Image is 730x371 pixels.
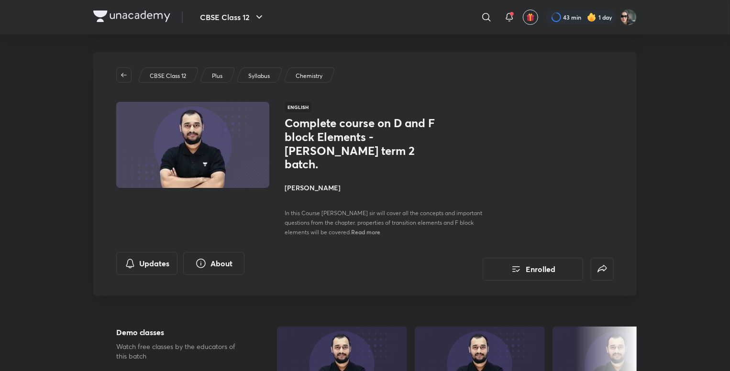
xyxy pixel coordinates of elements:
[248,72,270,80] p: Syllabus
[523,10,538,25] button: avatar
[620,9,637,25] img: Arihant
[285,116,441,171] h1: Complete course on D and F block Elements - [PERSON_NAME] term 2 batch.
[285,102,311,112] span: English
[115,101,271,189] img: Thumbnail
[116,327,246,338] h5: Demo classes
[183,252,244,275] button: About
[116,252,177,275] button: Updates
[591,258,614,281] button: false
[294,72,324,80] a: Chemistry
[210,72,224,80] a: Plus
[93,11,170,22] img: Company Logo
[483,258,583,281] button: Enrolled
[587,12,597,22] img: streak
[93,11,170,24] a: Company Logo
[116,342,246,361] p: Watch free classes by the educators of this batch
[285,183,499,193] h4: [PERSON_NAME]
[194,8,271,27] button: CBSE Class 12
[526,13,535,22] img: avatar
[351,228,380,236] span: Read more
[150,72,186,80] p: CBSE Class 12
[296,72,322,80] p: Chemistry
[247,72,272,80] a: Syllabus
[148,72,188,80] a: CBSE Class 12
[285,209,482,236] span: In this Course [PERSON_NAME] sir will cover all the concepts and important questions from the cha...
[212,72,222,80] p: Plus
